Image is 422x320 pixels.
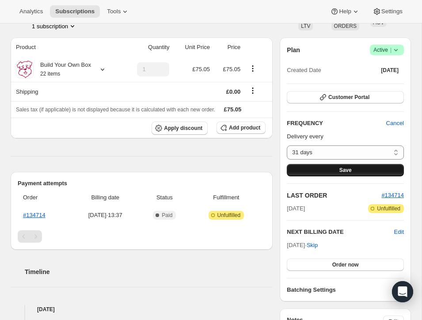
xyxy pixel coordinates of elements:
[55,8,95,15] span: Subscriptions
[11,305,273,314] h4: [DATE]
[381,116,409,130] button: Cancel
[287,259,404,271] button: Order now
[377,205,400,212] span: Unfulfilled
[224,106,242,113] span: £75.05
[11,82,122,101] th: Shipping
[18,188,71,207] th: Order
[325,5,365,18] button: Help
[381,192,404,198] a: #134714
[334,23,357,29] span: ORDERS
[25,267,273,276] h2: Timeline
[287,191,381,200] h2: LAST ORDER
[107,8,121,15] span: Tools
[223,66,241,72] span: £75.05
[287,46,300,54] h2: Plan
[192,193,260,202] span: Fulfillment
[381,67,399,74] span: [DATE]
[192,66,210,72] span: £75.05
[332,261,359,268] span: Order now
[14,5,48,18] button: Analytics
[301,23,310,29] span: LTV
[23,212,46,218] a: #134714
[162,212,172,219] span: Paid
[213,38,243,57] th: Price
[287,228,394,236] h2: NEXT BILLING DATE
[339,8,351,15] span: Help
[390,46,392,53] span: |
[18,230,266,243] nav: Pagination
[16,107,215,113] span: Sales tax (if applicable) is not displayed because it is calculated with each new order.
[287,286,394,294] h6: Batching Settings
[50,5,100,18] button: Subscriptions
[287,91,404,103] button: Customer Portal
[73,211,137,220] span: [DATE] · 13:37
[142,193,186,202] span: Status
[18,179,266,188] h2: Payment attempts
[152,122,208,135] button: Apply discount
[229,124,260,131] span: Add product
[287,242,318,248] span: [DATE] ·
[386,119,404,128] span: Cancel
[307,241,318,250] span: Skip
[392,281,413,302] div: Open Intercom Messenger
[40,71,60,77] small: 22 items
[19,8,43,15] span: Analytics
[328,94,369,101] span: Customer Portal
[301,238,323,252] button: Skip
[102,5,135,18] button: Tools
[122,38,172,57] th: Quantity
[16,61,34,78] img: product img
[394,228,404,236] button: Edit
[373,46,400,54] span: Active
[287,66,321,75] span: Created Date
[73,193,137,202] span: Billing date
[226,88,241,95] span: £0.00
[381,191,404,200] button: #134714
[34,61,91,78] div: Build Your Own Box
[172,38,213,57] th: Unit Price
[246,64,260,73] button: Product actions
[164,125,202,132] span: Apply discount
[287,204,305,213] span: [DATE]
[32,22,77,30] button: Product actions
[388,283,409,297] button: Add
[287,119,386,128] h2: FREQUENCY
[217,122,266,134] button: Add product
[287,132,404,141] p: Delivery every
[376,64,404,76] button: [DATE]
[217,212,241,219] span: Unfulfilled
[11,38,122,57] th: Product
[287,164,404,176] button: Save
[381,8,403,15] span: Settings
[367,5,408,18] button: Settings
[246,86,260,95] button: Shipping actions
[339,167,352,174] span: Save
